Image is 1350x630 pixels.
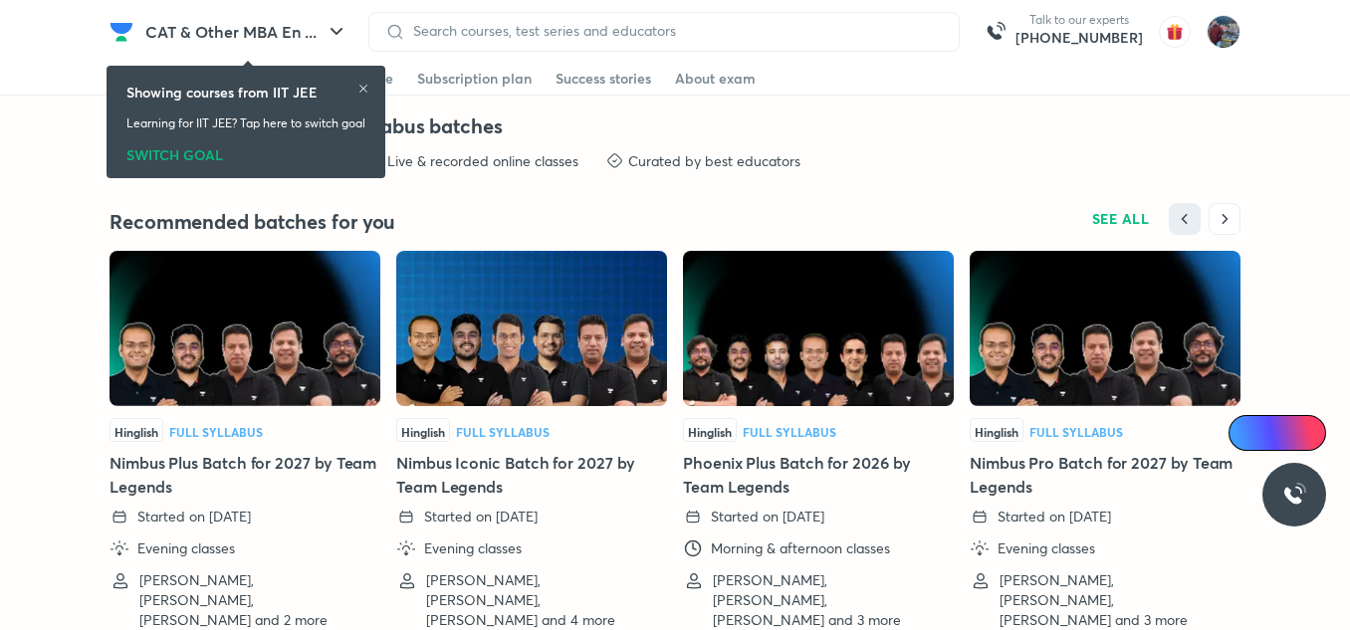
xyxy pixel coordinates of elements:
img: Thumbnail [396,251,667,406]
span: Hinglish [975,423,1018,439]
h5: Nimbus Iconic Batch for 2027 by Team Legends [396,451,667,499]
p: Morning & afternoon classes [711,538,890,558]
a: Subscription plan [417,63,532,95]
img: ttu [1282,483,1306,507]
h4: Crack IIT JEE with our full-syllabus batches [110,113,1240,139]
p: Started on [DATE] [998,507,1111,526]
span: Ai Doubts [1261,425,1314,441]
p: [PERSON_NAME], [PERSON_NAME], [PERSON_NAME] and 2 more [139,570,364,630]
h4: Recommended batches for you [110,209,675,235]
img: Icon [1240,425,1256,441]
span: SEE ALL [1092,212,1150,226]
p: Evening classes [998,538,1095,558]
p: Evening classes [424,538,522,558]
p: Learning for IIT JEE? Tap here to switch goal [126,114,365,132]
a: [PHONE_NUMBER] [1015,28,1143,48]
img: Thumbnail [970,251,1240,406]
p: [PERSON_NAME], [PERSON_NAME], [PERSON_NAME] and 3 more [1000,570,1225,630]
div: Subscription plan [417,69,532,89]
div: SWITCH GOAL [126,140,365,162]
p: Evening classes [137,538,235,558]
p: Talk to our experts [1015,12,1143,28]
a: Ai Doubts [1229,415,1326,451]
span: Hinglish [401,423,445,439]
img: Thumbnail [110,251,380,406]
span: Hinglish [688,423,732,439]
p: Started on [DATE] [137,507,251,526]
p: Live & recorded online classes [387,151,578,171]
h6: Showing courses from IIT JEE [126,82,318,103]
img: Thumbnail [683,251,954,406]
a: About exam [675,63,756,95]
span: Full Syllabus [456,423,550,439]
span: Full Syllabus [1029,423,1123,439]
h5: Phoenix Plus Batch for 2026 by Team Legends [683,451,954,499]
img: avatar [1159,16,1191,48]
span: Full Syllabus [743,423,836,439]
input: Search courses, test series and educators [405,23,943,39]
p: [PERSON_NAME], [PERSON_NAME], [PERSON_NAME] and 3 more [713,570,938,630]
span: Full Syllabus [169,423,263,439]
div: Success stories [556,69,651,89]
button: CAT & Other MBA En ... [133,12,360,52]
img: call-us [976,12,1015,52]
h5: Nimbus Pro Batch for 2027 by Team Legends [970,451,1240,499]
h5: Nimbus Plus Batch for 2027 by Team Legends [110,451,380,499]
a: Success stories [556,63,651,95]
p: [PERSON_NAME], [PERSON_NAME], [PERSON_NAME] and 4 more [426,570,651,630]
img: Prashant saluja [1207,15,1240,49]
img: Company Logo [110,20,133,44]
p: Curated by best educators [628,151,800,171]
p: Started on [DATE] [424,507,538,526]
span: Hinglish [114,423,158,439]
p: Started on [DATE] [711,507,824,526]
button: SEE ALL [1080,203,1162,235]
div: About exam [675,69,756,89]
